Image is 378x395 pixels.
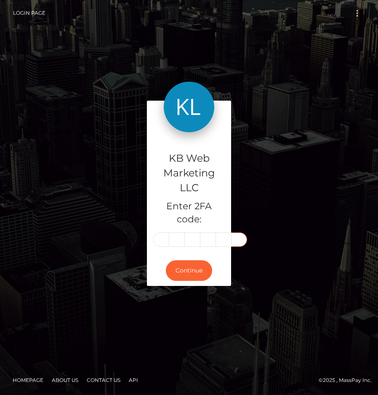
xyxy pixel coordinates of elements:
button: Toggle navigation [349,8,365,19]
a: About Us [48,374,82,387]
h5: Enter 2FA code: [153,200,225,226]
a: Login Page [13,4,45,22]
img: KB Web Marketing LLC [164,82,214,132]
button: Continue [166,260,212,281]
a: Contact Us [83,374,124,387]
div: © 2025 , MassPay Inc. [6,376,372,385]
a: API [125,374,141,387]
h4: KB Web Marketing LLC [153,151,225,195]
a: Homepage [9,374,47,387]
